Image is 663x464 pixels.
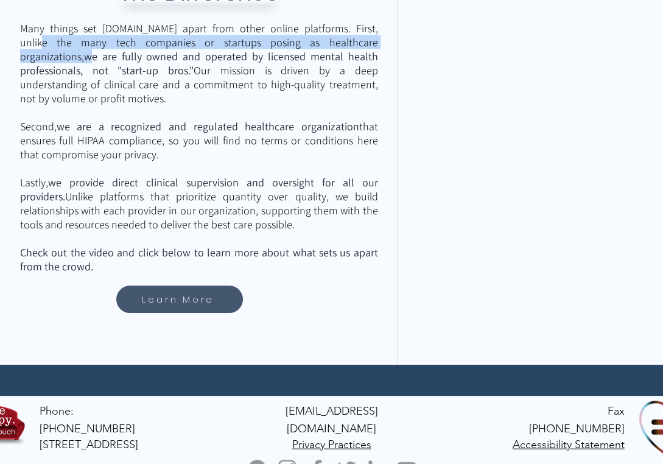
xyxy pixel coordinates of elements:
span: Lastly, Unlike platforms that prioritize quantity over quality, we build relationships with each ... [20,175,378,231]
span: Check out the video and click below to learn more about what sets us apart from the crowd. [20,245,378,273]
span: Accessibility Statement [513,438,625,451]
span: [EMAIL_ADDRESS][DOMAIN_NAME] [286,404,378,435]
iframe: The Difference [398,66,636,237]
a: Learn More [116,286,243,313]
a: Privacy Practices [292,437,371,451]
span: Many things set [DOMAIN_NAME] apart from other online platforms. First, unlike the many tech comp... [20,21,378,161]
span: we are fully owned and operated by licensed mental health professionals, not "start-up bros." [20,49,378,77]
a: Accessibility Statement [513,437,625,451]
span: [STREET_ADDRESS] [40,438,138,451]
span: Privacy Practices [292,438,371,451]
span: we are a recognized and regulated healthcare organization [57,119,359,133]
a: Phone: [PHONE_NUMBER] [40,404,135,435]
span: we provide direct clinical supervision and oversight for all our providers. [20,175,378,203]
a: [EMAIL_ADDRESS][DOMAIN_NAME] [286,404,378,435]
div: Video Player [398,66,636,237]
span: Learn More [142,292,214,306]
